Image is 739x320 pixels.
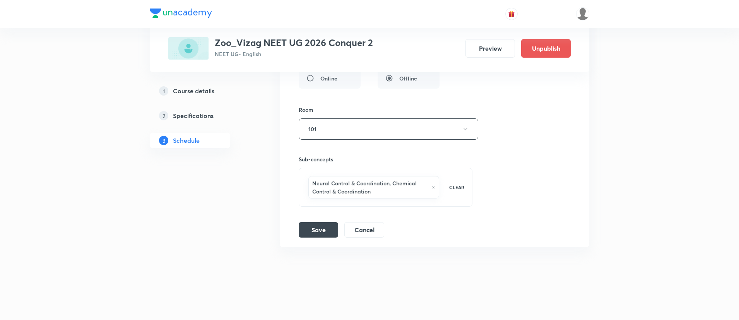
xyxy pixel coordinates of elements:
[299,222,338,238] button: Save
[159,86,168,96] p: 1
[150,9,212,18] img: Company Logo
[344,222,384,238] button: Cancel
[521,39,571,58] button: Unpublish
[173,136,200,145] h5: Schedule
[299,155,472,163] h6: Sub-concepts
[312,179,428,195] h6: Neural Control & Coordination, Chemical Control & Coordination
[173,86,214,96] h5: Course details
[173,111,214,120] h5: Specifications
[168,37,209,60] img: D440C3CB-022A-4D85-B9C6-326FC4F949FE_plus.png
[150,83,255,99] a: 1Course details
[215,50,373,58] p: NEET UG • English
[150,9,212,20] a: Company Logo
[449,184,464,191] p: CLEAR
[159,111,168,120] p: 2
[299,118,478,140] button: 101
[576,7,589,21] img: karthik
[215,37,373,48] h3: Zoo_Vizag NEET UG 2026 Conquer 2
[299,106,313,114] h6: Room
[150,108,255,123] a: 2Specifications
[159,136,168,145] p: 3
[465,39,515,58] button: Preview
[508,10,515,17] img: avatar
[505,8,518,20] button: avatar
